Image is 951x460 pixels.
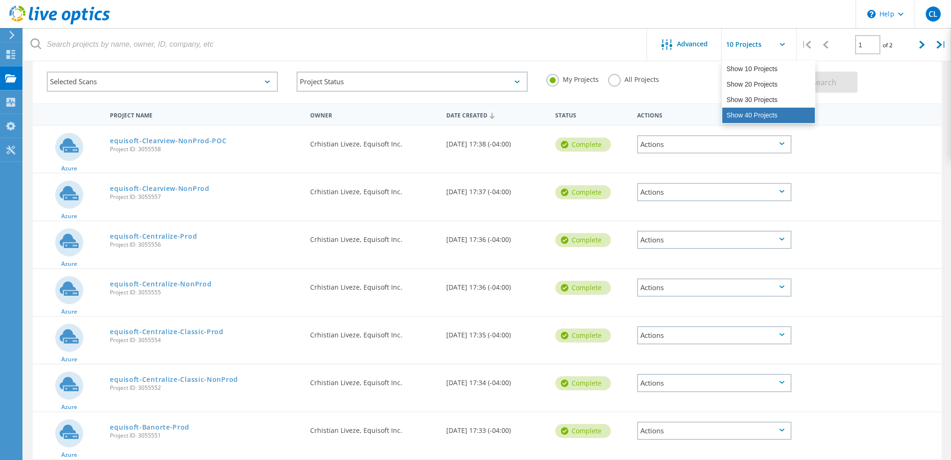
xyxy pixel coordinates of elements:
div: Actions [637,326,791,344]
div: [DATE] 17:34 (-04:00) [442,365,551,395]
button: Search [787,72,857,93]
div: Complete [555,185,611,199]
div: Project Name [105,106,305,123]
span: Azure [61,261,77,267]
div: [DATE] 17:33 (-04:00) [442,412,551,443]
div: Status [551,106,632,123]
span: Azure [61,309,77,314]
span: Project ID: 3055557 [110,194,300,200]
a: equisoft-Banorte-Prod [110,424,189,431]
div: Crhistian Liveze, Equisoft Inc. [305,269,442,300]
div: | [932,28,951,61]
div: Complete [555,329,611,343]
span: Azure [61,357,77,362]
div: Crhistian Liveze, Equisoft Inc. [305,221,442,252]
div: Crhistian Liveze, Equisoft Inc. [305,412,442,443]
div: [DATE] 17:37 (-04:00) [442,174,551,204]
div: Complete [555,233,611,247]
div: Actions [637,278,791,297]
div: Actions [632,106,796,123]
div: Complete [555,138,611,152]
div: [DATE] 17:36 (-04:00) [442,269,551,300]
div: Actions [637,422,791,440]
div: Actions [637,183,791,201]
span: Azure [61,404,77,410]
div: Project Status [297,72,528,92]
div: Show 20 Projects [722,77,815,92]
div: | [797,28,816,61]
a: equisoft-Centralize-Classic-Prod [110,329,223,335]
span: Azure [61,166,77,171]
div: Selected Scans [47,72,278,92]
a: equisoft-Centralize-Prod [110,233,197,240]
span: Azure [61,452,77,458]
span: Project ID: 3055558 [110,146,300,152]
div: Crhistian Liveze, Equisoft Inc. [305,126,442,157]
div: [DATE] 17:35 (-04:00) [442,317,551,348]
div: Crhistian Liveze, Equisoft Inc. [305,317,442,348]
a: equisoft-Clearview-NonProd-POC [110,138,226,144]
div: Actions [637,374,791,392]
label: All Projects [608,74,659,83]
div: [DATE] 17:36 (-04:00) [442,221,551,252]
span: Azure [61,213,77,219]
div: Crhistian Liveze, Equisoft Inc. [305,174,442,204]
span: Project ID: 3055554 [110,337,300,343]
div: Show 40 Projects [722,108,815,123]
span: Advanced [677,41,708,47]
div: Actions [637,135,791,153]
span: Project ID: 3055552 [110,385,300,391]
a: equisoft-Clearview-NonProd [110,185,209,192]
label: My Projects [546,74,599,83]
span: Search [812,77,836,88]
svg: \n [867,10,876,18]
div: Complete [555,376,611,390]
span: of 2 [883,41,893,49]
span: Project ID: 3055555 [110,290,300,295]
div: Owner [305,106,442,123]
div: Show 10 Projects [722,61,815,77]
div: Complete [555,424,611,438]
div: Date Created [442,106,551,124]
input: Search projects by name, owner, ID, company, etc [23,28,647,61]
span: Project ID: 3055551 [110,433,300,438]
div: Show 30 Projects [722,92,815,108]
div: [DATE] 17:38 (-04:00) [442,126,551,157]
a: equisoft-Centralize-NonProd [110,281,211,287]
a: equisoft-Centralize-Classic-NonProd [110,376,238,383]
div: Complete [555,281,611,295]
div: Actions [637,231,791,249]
a: Live Optics Dashboard [9,20,110,26]
span: Project ID: 3055556 [110,242,300,248]
div: Crhistian Liveze, Equisoft Inc. [305,365,442,395]
span: CL [929,10,937,18]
